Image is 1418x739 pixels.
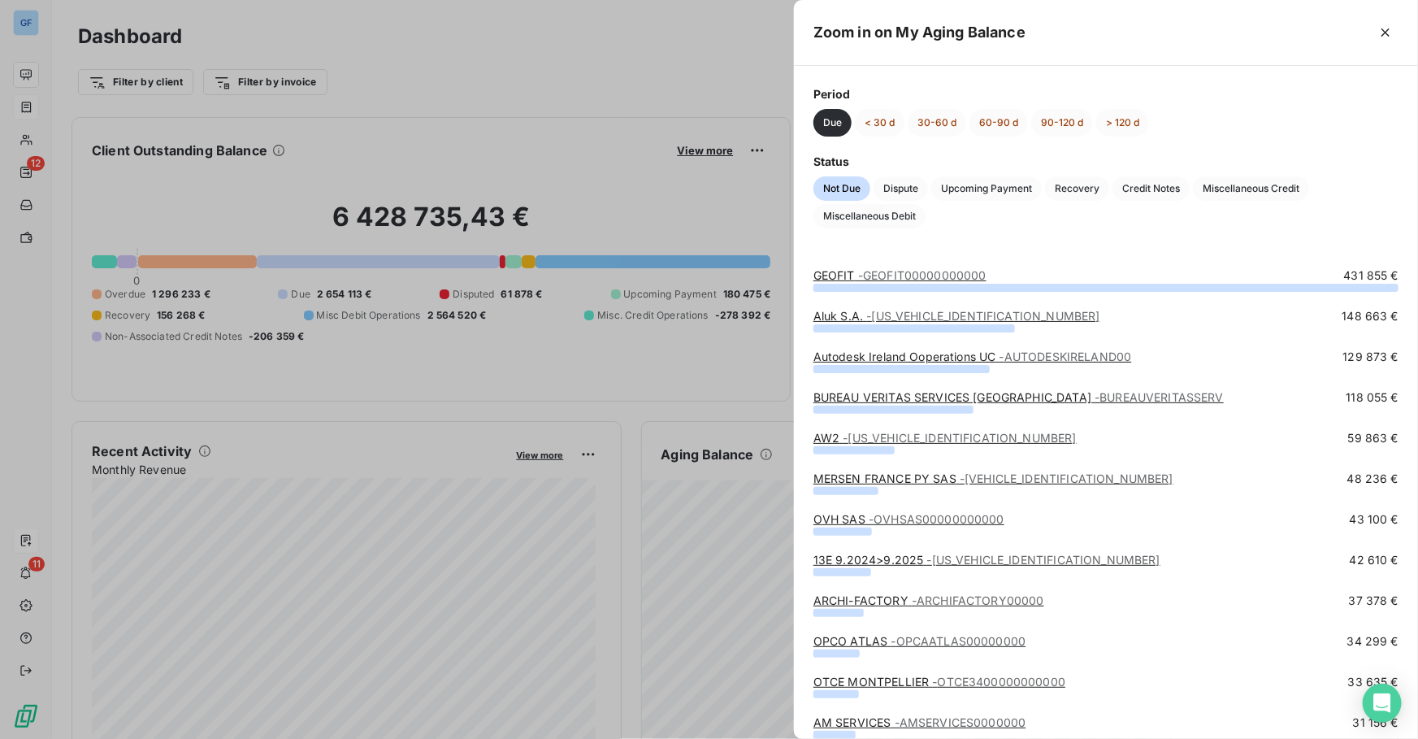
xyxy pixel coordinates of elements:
span: 37 378 € [1349,593,1398,609]
a: AM SERVICES [813,715,1026,729]
a: Aluk S.A. [813,309,1100,323]
button: Miscellaneous Credit [1193,176,1309,201]
span: Status [813,153,1398,170]
a: OPCO ATLAS [813,634,1026,648]
span: 42 610 € [1350,552,1398,568]
a: MERSEN FRANCE PY SAS [813,472,1173,485]
button: 90-120 d [1031,109,1093,137]
span: - [US_VEHICLE_IDENTIFICATION_NUMBER] [843,431,1077,445]
a: Autodesk Ireland Ooperations UC [813,350,1132,363]
button: Upcoming Payment [931,176,1042,201]
span: 31 156 € [1353,715,1398,731]
a: BUREAU VERITAS SERVICES [GEOGRAPHIC_DATA] [813,390,1224,404]
span: Period [813,85,1398,102]
button: Due [813,109,852,137]
span: - AMSERVICES0000000 [895,715,1026,729]
span: - ARCHIFACTORY00000 [912,593,1044,607]
span: - BUREAUVERITASSERV [1095,390,1224,404]
button: Miscellaneous Debit [813,204,926,228]
span: - [VEHICLE_IDENTIFICATION_NUMBER] [960,472,1173,485]
span: - OPCAATLAS00000000 [891,634,1026,648]
button: Not Due [813,176,870,201]
span: 33 635 € [1348,674,1398,690]
a: OTCE MONTPELLIER [813,675,1065,689]
span: - OTCE3400000000000 [933,675,1066,689]
button: Recovery [1045,176,1109,201]
span: - GEOFIT00000000000 [858,268,987,282]
span: - AUTODESKIRELAND00 [1000,350,1132,363]
a: 13E 9.2024>9.2025 [813,553,1160,567]
button: Dispute [874,176,928,201]
button: 30-60 d [908,109,966,137]
a: OVH SAS [813,512,1004,526]
button: > 120 d [1096,109,1149,137]
span: - [US_VEHICLE_IDENTIFICATION_NUMBER] [927,553,1160,567]
a: GEOFIT [813,268,987,282]
button: Credit Notes [1112,176,1190,201]
button: < 30 d [855,109,904,137]
span: - OVHSAS00000000000 [869,512,1004,526]
span: 148 663 € [1342,308,1398,324]
a: AW2 [813,431,1077,445]
a: ARCHI-FACTORY [813,593,1044,607]
span: 129 873 € [1343,349,1398,365]
span: 431 855 € [1344,267,1398,284]
h5: Zoom in on My Aging Balance [813,21,1026,44]
span: 118 055 € [1346,389,1398,406]
div: Open Intercom Messenger [1363,684,1402,723]
span: 34 299 € [1347,633,1398,650]
span: - [US_VEHICLE_IDENTIFICATION_NUMBER] [867,309,1100,323]
span: 43 100 € [1350,511,1398,528]
span: 48 236 € [1347,471,1398,487]
span: 59 863 € [1348,430,1398,446]
button: 60-90 d [969,109,1028,137]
